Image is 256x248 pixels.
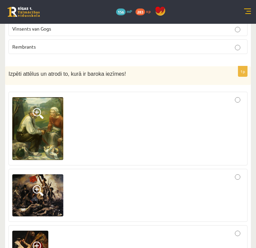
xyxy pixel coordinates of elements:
[116,8,126,15] span: 156
[12,25,51,32] span: Vinsents van Gogs
[127,8,132,14] span: mP
[12,97,63,160] img: 1.png
[238,66,247,77] p: 1p
[135,8,154,14] a: 283 xp
[235,27,240,32] input: Vinsents van Gogs
[7,7,40,17] a: Rīgas 1. Tālmācības vidusskola
[146,8,150,14] span: xp
[235,45,240,50] input: Rembrants
[12,174,63,216] img: 2.png
[12,43,36,50] span: Rembrants
[9,71,126,77] span: Izpēti attēlus un atrodi to, kurā ir baroka iezīmes!
[135,8,145,15] span: 283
